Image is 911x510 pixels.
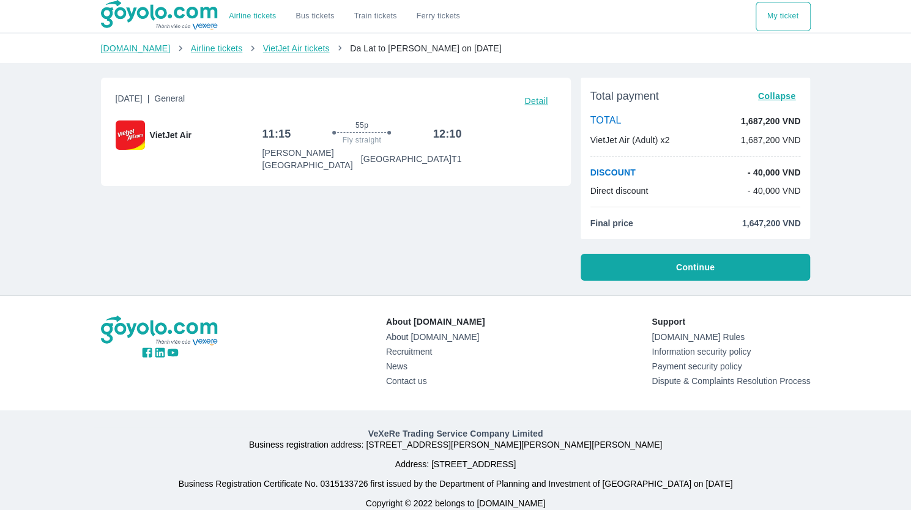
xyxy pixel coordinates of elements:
font: 1,687,200 VND [741,135,801,145]
a: Information security policy [652,347,810,357]
font: Support [652,317,685,327]
font: VeXeRe Trading Service Company Limited [368,429,543,438]
font: 40,000 VND [753,168,801,177]
button: Continue [581,254,811,281]
font: Ferry tickets [417,12,460,20]
font: DISCOUNT [590,168,636,177]
a: Dispute & Complaints Resolution Process [652,376,810,386]
button: Detail [517,92,556,109]
font: - [748,168,751,177]
font: [DATE] [116,94,143,103]
font: Airline tickets [229,12,276,20]
font: VietJet Air [150,130,191,140]
font: Copyright © 2022 belongs to [DOMAIN_NAME] [366,498,546,508]
font: News [386,361,407,371]
a: VietJet Air tickets [263,43,330,53]
img: logo [101,316,220,346]
a: Contact us [386,376,485,386]
font: T1 [452,154,462,164]
font: [PERSON_NAME][GEOGRAPHIC_DATA] [262,148,352,170]
font: - [748,186,751,196]
a: Airline tickets [191,43,242,53]
font: [DOMAIN_NAME] Rules [652,332,745,342]
font: Business registration address: [STREET_ADDRESS][PERSON_NAME][PERSON_NAME][PERSON_NAME] [249,440,662,449]
a: Payment security policy [652,361,810,371]
font: Continue [676,262,715,272]
font: Recruitment [386,347,432,357]
a: Bus tickets [296,12,334,21]
nav: breadcrumb [101,42,811,54]
font: | [147,94,150,103]
a: Airline tickets [229,12,276,21]
font: Information security policy [652,347,751,357]
font: Business Registration Certificate No. 0315133726 first issued by the Department of Planning and I... [179,479,733,489]
a: Recruitment [386,347,485,357]
font: VietJet Air (Adult) x2 [590,135,670,145]
font: Da Lat to [PERSON_NAME] on [DATE] [350,43,502,53]
div: choose transportation mode [756,2,811,31]
font: 40,000 VND [753,186,801,196]
font: Contact us [386,376,427,386]
font: Final price [590,218,633,228]
font: 12:10 [433,128,462,140]
font: Payment security policy [652,361,742,371]
font: About [DOMAIN_NAME] [386,332,480,342]
font: My ticket [767,12,798,20]
font: 55p [355,121,368,130]
font: Detail [524,96,548,106]
font: About [DOMAIN_NAME] [386,317,485,327]
font: Collapse [758,91,796,101]
font: 1,687,200 VND [741,116,801,126]
a: [DOMAIN_NAME] [101,43,171,53]
font: Direct discount [590,186,649,196]
font: Train tickets [354,12,397,20]
a: News [386,361,485,371]
font: 1,647,200 VND [742,218,801,228]
font: Total payment [590,90,659,102]
button: Collapse [753,87,801,105]
a: About [DOMAIN_NAME] [386,332,485,342]
font: General [154,94,185,103]
a: [DOMAIN_NAME] Rules [652,332,810,342]
font: Fly straight [343,136,381,144]
font: [GEOGRAPHIC_DATA] [361,154,452,164]
div: choose transportation mode [219,2,470,31]
font: 11:15 [262,128,291,140]
font: Address: [STREET_ADDRESS] [395,459,516,469]
font: Bus tickets [296,12,334,20]
font: TOTAL [590,115,622,125]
